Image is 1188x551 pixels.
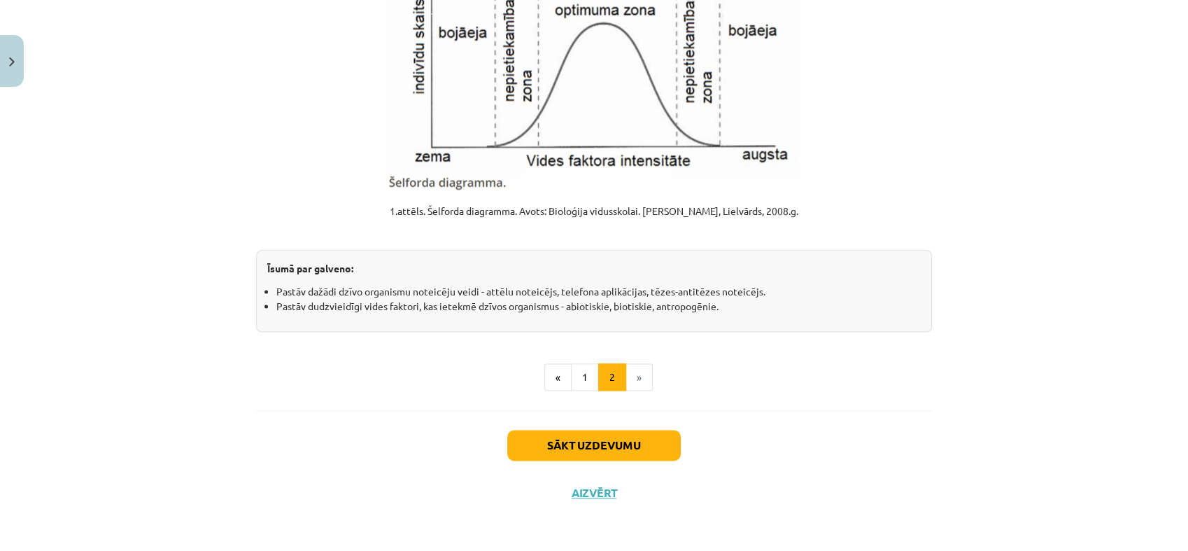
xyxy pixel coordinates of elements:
nav: Page navigation example [256,363,932,391]
button: 2 [598,363,626,391]
li: Pastāv dudzvieidīgi vides faktori, kas ietekmē dzīvos organismus - abiotiskie, biotiskie, antropo... [276,299,921,314]
strong: Īsumā par galveno: [267,262,353,274]
button: Sākt uzdevumu [507,430,681,461]
p: 1.attēls. Šelforda diagramma. Avots: Bioloģija vidusskolai. [PERSON_NAME], Lielvārds, 2008.g. [256,204,932,218]
li: Pastāv dažādi dzīvo organismu noteicēju veidi - attēlu noteicējs, telefona aplikācijas, tēzes-ant... [276,284,921,299]
img: icon-close-lesson-0947bae3869378f0d4975bcd49f059093ad1ed9edebbc8119c70593378902aed.svg [9,57,15,67]
button: 1 [571,363,599,391]
button: « [544,363,572,391]
button: Aizvērt [567,486,621,500]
